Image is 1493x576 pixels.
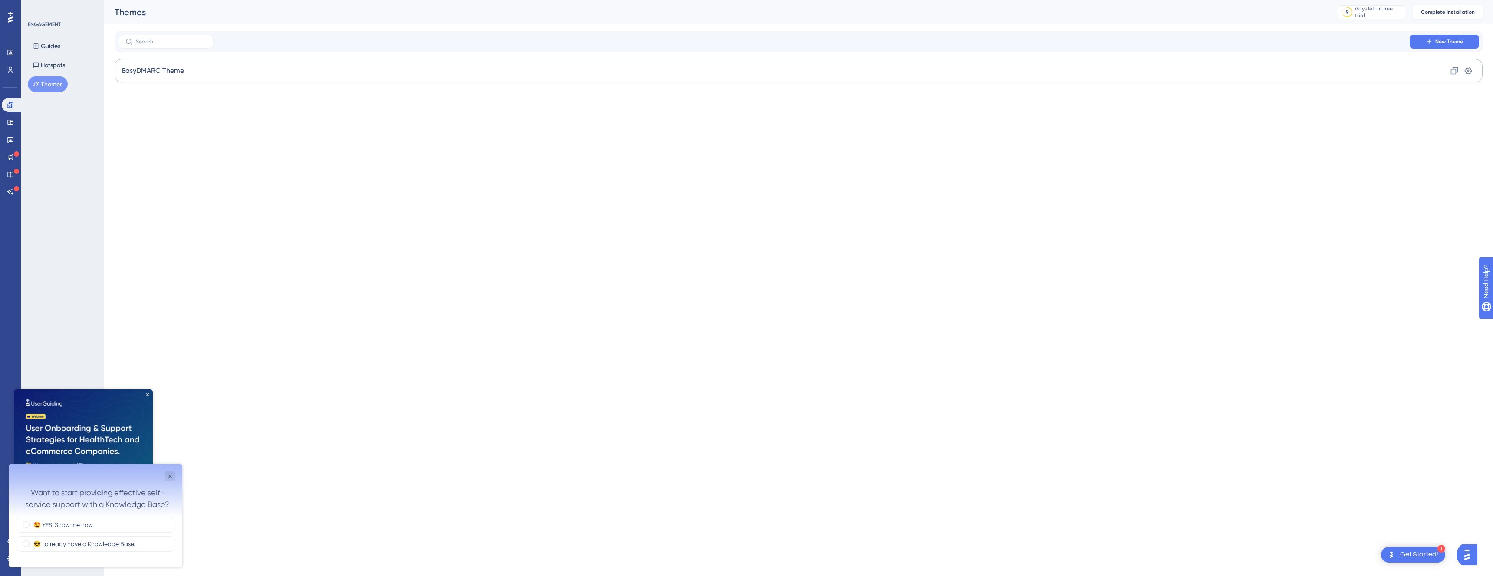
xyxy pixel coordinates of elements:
[30,145,109,162] button: ✨ Save My Spot!✨
[20,2,54,13] span: Need Help?
[122,65,184,76] span: EasyDMARC Theme
[28,76,68,92] button: Themes
[115,6,1315,18] div: Themes
[28,57,70,73] button: Hotspots
[1400,550,1438,560] div: Get Started!
[1381,547,1445,563] div: Open Get Started! checklist, remaining modules: 1
[1355,5,1403,19] div: days left in free trial
[1435,38,1463,45] span: New Theme
[132,3,135,7] div: Close Preview
[1410,35,1479,49] button: New Theme
[1457,542,1483,568] iframe: UserGuiding AI Assistant Launcher
[1386,550,1397,560] img: launcher-image-alternative-text
[28,21,61,28] div: ENGAGEMENT
[1437,545,1445,553] div: 1
[28,38,66,54] button: Guides
[1421,9,1475,16] span: Complete Installation
[1346,9,1349,16] div: 9
[9,464,182,567] iframe: UserGuiding Survey
[136,39,206,45] input: Search
[1413,5,1483,19] button: Complete Installation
